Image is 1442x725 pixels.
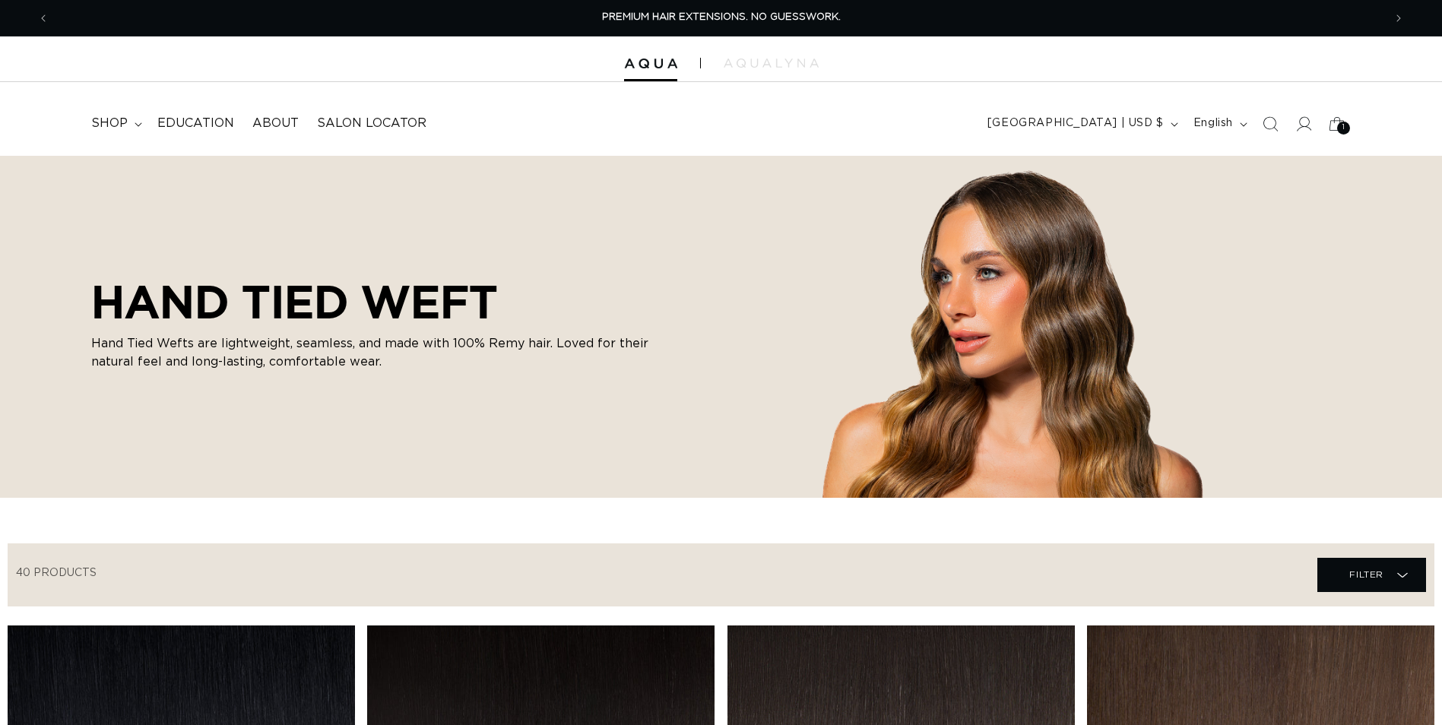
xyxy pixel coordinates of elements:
[91,275,669,328] h2: HAND TIED WEFT
[1349,560,1383,589] span: Filter
[602,12,841,22] span: PREMIUM HAIR EXTENSIONS. NO GUESSWORK.
[1317,558,1426,592] summary: Filter
[978,109,1184,138] button: [GEOGRAPHIC_DATA] | USD $
[157,116,234,131] span: Education
[1184,109,1253,138] button: English
[1382,4,1415,33] button: Next announcement
[252,116,299,131] span: About
[1342,122,1345,135] span: 1
[243,106,308,141] a: About
[724,59,819,68] img: aqualyna.com
[91,116,128,131] span: shop
[1193,116,1233,131] span: English
[1253,107,1287,141] summary: Search
[624,59,677,69] img: Aqua Hair Extensions
[148,106,243,141] a: Education
[16,568,97,578] span: 40 products
[91,334,669,371] p: Hand Tied Wefts are lightweight, seamless, and made with 100% Remy hair. Loved for their natural ...
[27,4,60,33] button: Previous announcement
[987,116,1164,131] span: [GEOGRAPHIC_DATA] | USD $
[82,106,148,141] summary: shop
[317,116,426,131] span: Salon Locator
[308,106,436,141] a: Salon Locator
